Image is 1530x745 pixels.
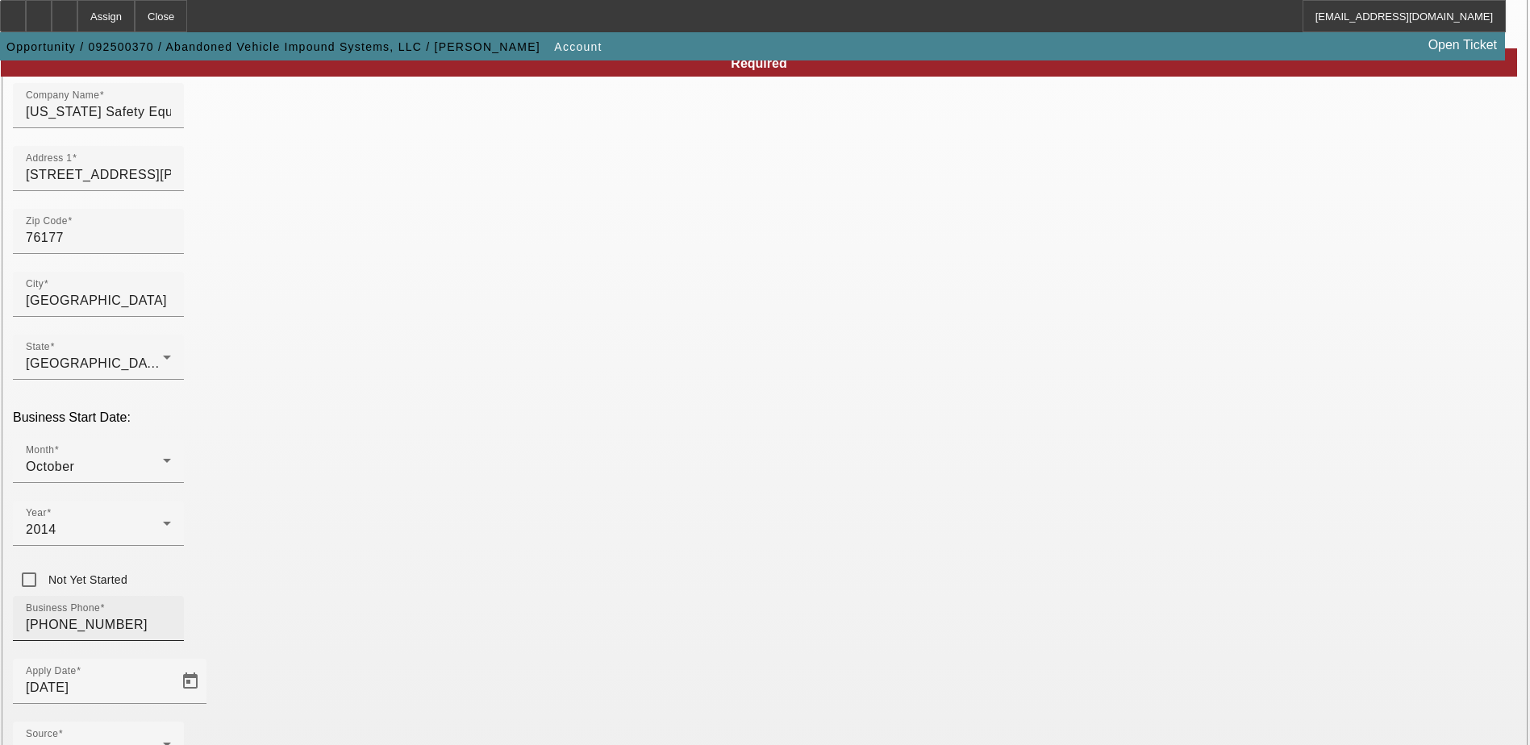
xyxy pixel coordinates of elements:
[26,522,56,536] span: 2014
[26,216,68,227] mat-label: Zip Code
[26,356,167,370] span: [GEOGRAPHIC_DATA]
[731,56,786,70] span: Required
[13,410,1517,425] p: Business Start Date:
[1422,31,1503,59] a: Open Ticket
[554,40,602,53] span: Account
[26,279,44,289] mat-label: City
[26,603,100,614] mat-label: Business Phone
[174,665,206,697] button: Open calendar
[26,342,50,352] mat-label: State
[26,729,58,739] mat-label: Source
[26,460,74,473] span: October
[45,572,127,588] label: Not Yet Started
[26,508,47,518] mat-label: Year
[26,90,99,101] mat-label: Company Name
[6,40,540,53] span: Opportunity / 092500370 / Abandoned Vehicle Impound Systems, LLC / [PERSON_NAME]
[550,32,606,61] button: Account
[26,153,72,164] mat-label: Address 1
[26,445,54,456] mat-label: Month
[26,666,76,676] mat-label: Apply Date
